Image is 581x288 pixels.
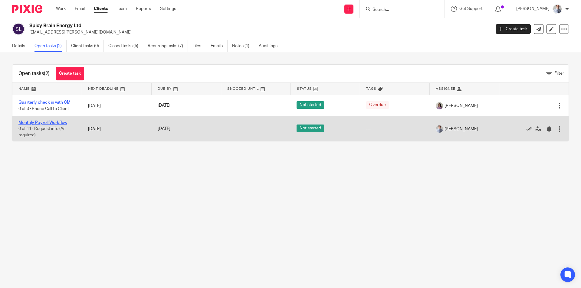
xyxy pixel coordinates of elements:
[117,6,127,12] a: Team
[18,127,65,138] span: 0 of 11 · Request info (As required)
[44,71,50,76] span: (2)
[526,126,535,132] a: Mark as done
[496,24,531,34] a: Create task
[158,104,170,108] span: [DATE]
[445,103,478,109] span: [PERSON_NAME]
[56,67,84,80] a: Create task
[366,87,376,90] span: Tags
[18,100,71,105] a: Quarterly check in with CM
[366,126,424,132] div: ---
[94,6,108,12] a: Clients
[297,101,324,109] span: Not started
[108,40,143,52] a: Closed tasks (5)
[554,71,564,76] span: Filter
[56,6,66,12] a: Work
[29,23,395,29] h2: Spicy Brain Energy Ltd
[34,40,67,52] a: Open tasks (2)
[18,121,67,125] a: Monthly Payroll Workflow
[160,6,176,12] a: Settings
[18,70,50,77] h1: Open tasks
[297,125,324,132] span: Not started
[158,127,170,131] span: [DATE]
[297,87,312,90] span: Status
[436,102,443,109] img: Olivia.jpg
[232,40,254,52] a: Notes (1)
[75,6,85,12] a: Email
[12,23,25,35] img: svg%3E
[366,101,389,109] span: Overdue
[82,95,152,116] td: [DATE]
[436,125,443,133] img: IMG_9924.jpg
[12,5,42,13] img: Pixie
[18,107,69,111] span: 0 of 3 · Phone Call to Client
[211,40,228,52] a: Emails
[82,116,152,141] td: [DATE]
[553,4,562,14] img: IMG_9924.jpg
[71,40,104,52] a: Client tasks (0)
[148,40,188,52] a: Recurring tasks (7)
[29,29,487,35] p: [EMAIL_ADDRESS][PERSON_NAME][DOMAIN_NAME]
[372,7,426,13] input: Search
[445,126,478,132] span: [PERSON_NAME]
[192,40,206,52] a: Files
[459,7,483,11] span: Get Support
[136,6,151,12] a: Reports
[259,40,282,52] a: Audit logs
[227,87,259,90] span: Snoozed Until
[516,6,550,12] p: [PERSON_NAME]
[12,40,30,52] a: Details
